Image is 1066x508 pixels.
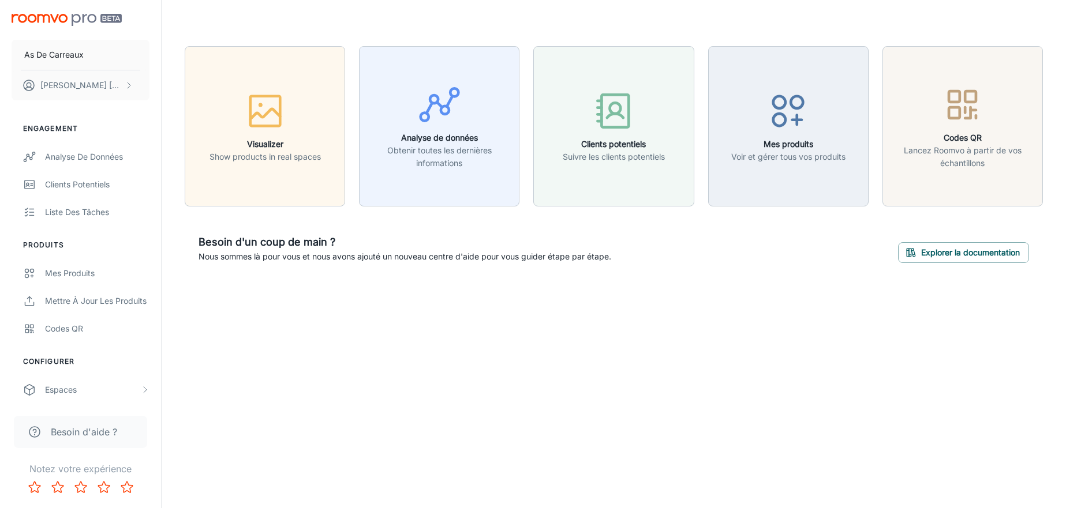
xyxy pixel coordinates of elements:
[45,295,149,307] div: Mettre à jour les produits
[890,144,1035,170] p: Lancez Roomvo à partir de vos échantillons
[12,40,149,70] button: As De Carreaux
[45,150,149,163] div: Analyse de données
[185,46,345,206] button: VisualizerShow products in real spaces
[533,46,694,206] button: Clients potentielsSuivre les clients potentiels
[210,138,321,150] h6: Visualizer
[366,144,512,170] p: Obtenir toutes les dernières informations
[45,267,149,280] div: Mes produits
[210,150,321,163] p: Show products in real spaces
[898,242,1029,263] button: Explorer la documentation
[359,46,519,206] button: Analyse de donnéesObtenir toutes les dernières informations
[533,119,694,131] a: Clients potentielsSuivre les clients potentiels
[731,150,846,163] p: Voir et gérer tous vos produits
[359,119,519,131] a: Analyse de donnéesObtenir toutes les dernières informations
[199,234,611,250] h6: Besoin d'un coup de main ?
[563,138,665,150] h6: Clients potentiels
[12,70,149,100] button: [PERSON_NAME] [PERSON_NAME]
[890,131,1035,144] h6: Codes QR
[45,322,149,335] div: Codes QR
[882,46,1043,206] button: Codes QRLancez Roomvo à partir de vos échantillons
[45,178,149,191] div: Clients potentiels
[563,150,665,163] p: Suivre les clients potentiels
[199,250,611,263] p: Nous sommes là pour vous et nous avons ajouté un nouveau centre d'aide pour vous guider étape par...
[366,131,512,144] h6: Analyse de données
[708,119,869,131] a: Mes produitsVoir et gérer tous vos produits
[12,14,122,26] img: Roomvo PRO Beta
[708,46,869,206] button: Mes produitsVoir et gérer tous vos produits
[731,138,846,150] h6: Mes produits
[45,206,149,219] div: Liste des tâches
[882,119,1043,131] a: Codes QRLancez Roomvo à partir de vos échantillons
[898,246,1029,258] a: Explorer la documentation
[40,79,122,92] p: [PERSON_NAME] [PERSON_NAME]
[24,48,84,61] p: As De Carreaux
